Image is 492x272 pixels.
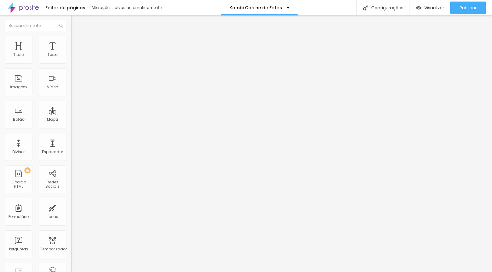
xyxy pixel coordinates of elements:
input: Buscar elemento [5,20,66,31]
font: Vídeo [47,84,58,90]
img: Ícone [363,5,368,10]
font: Imagem [10,84,27,90]
font: Formulário [8,214,29,219]
img: view-1.svg [416,5,421,10]
font: Ícone [47,214,58,219]
font: Configurações [371,5,403,11]
font: Texto [48,52,57,57]
font: Editor de páginas [45,5,85,11]
font: Kombi Cabine de Fotos [229,5,282,11]
button: Visualizar [410,2,450,14]
font: Botão [13,117,24,122]
font: Redes Sociais [45,179,60,189]
iframe: Editor [71,15,492,272]
font: Perguntas [9,246,28,252]
font: Espaçador [42,149,63,154]
font: Mapa [47,117,58,122]
font: Divisor [12,149,25,154]
button: Publicar [450,2,486,14]
font: Visualizar [424,5,444,11]
font: Código HTML [11,179,26,189]
img: Ícone [59,24,63,27]
font: Temporizador [40,246,67,252]
font: Alterações salvas automaticamente [91,5,162,10]
font: Título [13,52,24,57]
font: Publicar [460,5,477,11]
